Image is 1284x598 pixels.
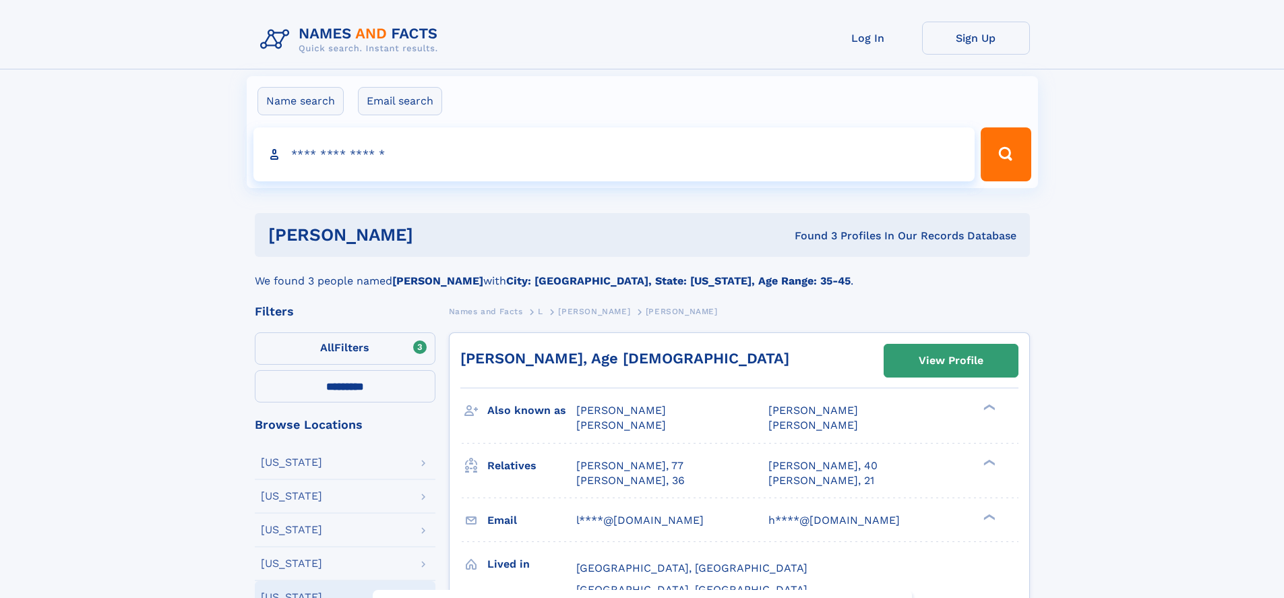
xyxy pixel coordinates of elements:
div: [US_STATE] [261,491,322,502]
div: ❯ [980,458,996,467]
span: [GEOGRAPHIC_DATA], [GEOGRAPHIC_DATA] [576,562,807,574]
div: Browse Locations [255,419,435,431]
span: [PERSON_NAME] [558,307,630,316]
div: Filters [255,305,435,318]
label: Filters [255,332,435,365]
span: [PERSON_NAME] [768,419,858,431]
a: Sign Up [922,22,1030,55]
h3: Lived in [487,553,576,576]
a: [PERSON_NAME], 36 [576,473,685,488]
b: City: [GEOGRAPHIC_DATA], State: [US_STATE], Age Range: 35-45 [506,274,851,287]
span: [PERSON_NAME] [646,307,718,316]
div: [US_STATE] [261,558,322,569]
h3: Also known as [487,399,576,422]
h1: [PERSON_NAME] [268,227,604,243]
a: View Profile [884,345,1018,377]
span: [PERSON_NAME] [768,404,858,417]
div: Found 3 Profiles In Our Records Database [604,229,1016,243]
div: [US_STATE] [261,457,322,468]
a: [PERSON_NAME], Age [DEMOGRAPHIC_DATA] [460,350,789,367]
button: Search Button [981,127,1031,181]
a: [PERSON_NAME] [558,303,630,320]
div: [US_STATE] [261,525,322,535]
input: search input [253,127,975,181]
span: [PERSON_NAME] [576,419,666,431]
a: L [538,303,543,320]
b: [PERSON_NAME] [392,274,483,287]
h3: Email [487,509,576,532]
div: ❯ [980,403,996,412]
span: All [320,341,334,354]
label: Name search [257,87,344,115]
span: L [538,307,543,316]
img: Logo Names and Facts [255,22,449,58]
label: Email search [358,87,442,115]
div: We found 3 people named with . [255,257,1030,289]
span: [PERSON_NAME] [576,404,666,417]
a: [PERSON_NAME], 21 [768,473,874,488]
a: [PERSON_NAME], 40 [768,458,878,473]
div: View Profile [919,345,983,376]
a: Names and Facts [449,303,523,320]
a: [PERSON_NAME], 77 [576,458,683,473]
h3: Relatives [487,454,576,477]
span: [GEOGRAPHIC_DATA], [GEOGRAPHIC_DATA] [576,583,807,596]
div: ❯ [980,512,996,521]
a: Log In [814,22,922,55]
